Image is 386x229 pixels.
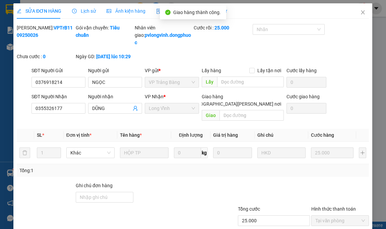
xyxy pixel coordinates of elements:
button: Close [354,3,373,22]
span: SL [37,132,42,138]
span: VP Trảng Bàng [149,77,195,87]
span: Khác [70,148,111,158]
label: Cước giao hàng [287,94,320,99]
div: Người nhận [88,93,142,100]
span: Lấy hàng [202,68,221,73]
span: Tổng cước [238,206,260,212]
div: VP gửi [145,67,199,74]
div: SĐT Người Gửi [31,67,85,74]
input: Dọc đường [219,110,284,121]
span: Định lượng [179,132,203,138]
input: Dọc đường [217,77,284,87]
span: Cước hàng [311,132,334,138]
span: Giao hàng [202,94,223,99]
span: Tên hàng [120,132,142,138]
input: Ghi Chú [257,147,306,158]
label: Cước lấy hàng [287,68,317,73]
input: Cước giao hàng [287,103,327,114]
span: Lấy tận nơi [255,67,284,74]
span: picture [107,9,111,13]
span: user-add [133,106,138,111]
div: SĐT Người Nhận [31,93,85,100]
b: 25.000 [214,25,229,30]
span: Yêu cầu xuất hóa đơn điện tử [156,8,227,14]
span: kg [201,147,208,158]
span: Giao hàng thành công. [173,10,221,15]
span: Tại văn phòng [316,216,365,226]
img: icon [156,9,162,14]
span: close [361,10,366,15]
div: Tổng: 1 [19,167,149,174]
b: [DATE] lúc 10:29 [96,54,131,59]
span: clock-circle [72,9,77,13]
span: Lịch sử [72,8,96,14]
span: edit [17,9,21,13]
span: Ảnh kiện hàng [107,8,145,14]
button: delete [19,147,30,158]
span: Lấy [202,77,217,87]
input: VD: Bàn, Ghế [120,147,169,158]
span: VP Nhận [145,94,164,99]
input: 0 [311,147,354,158]
b: 0 [43,54,46,59]
span: [GEOGRAPHIC_DATA][PERSON_NAME] nơi [190,100,284,108]
div: Người gửi [88,67,142,74]
button: plus [359,147,367,158]
span: Giá trị hàng [213,132,238,138]
label: Hình thức thanh toán [312,206,356,212]
span: check-circle [165,10,171,15]
span: Long Vĩnh [149,103,195,113]
input: 0 [213,147,252,158]
label: Ghi chú đơn hàng [76,183,113,188]
div: Cước rồi : [194,24,251,31]
span: Đơn vị tính [66,132,91,138]
b: pvlongvinh.dongphuoc [135,32,191,45]
div: Chưa cước : [17,53,74,60]
div: Gói vận chuyển: [76,24,133,39]
span: Giao [202,110,219,121]
div: [PERSON_NAME]: [17,24,74,39]
span: SỬA ĐƠN HÀNG [17,8,61,14]
div: Nhân viên giao: [135,24,192,46]
div: Ngày GD: [76,53,133,60]
input: Cước lấy hàng [287,77,327,88]
th: Ghi chú [255,129,309,142]
input: Ghi chú đơn hàng [76,192,133,203]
